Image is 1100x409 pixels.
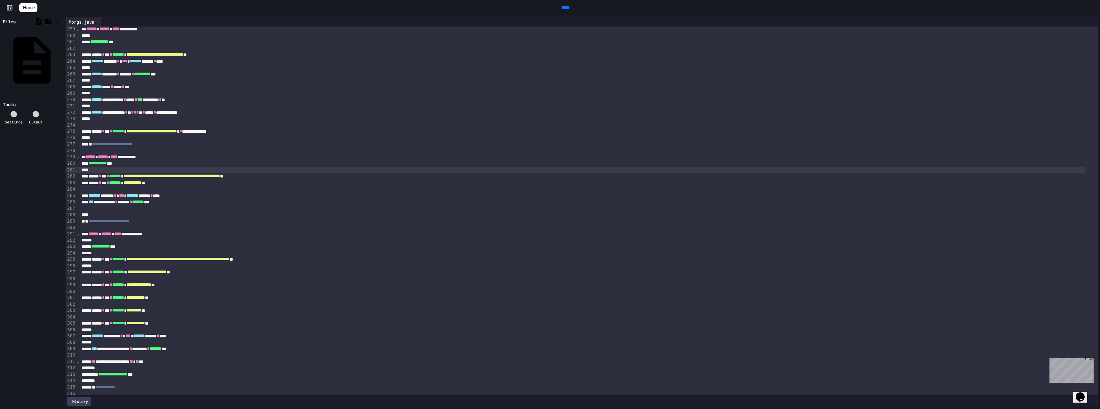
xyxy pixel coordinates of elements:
[66,58,76,65] div: 264
[66,128,76,135] div: 275
[66,378,76,384] div: 314
[66,263,76,269] div: 296
[3,18,16,25] div: Files
[66,26,76,32] div: 259
[66,193,76,199] div: 285
[66,237,76,244] div: 292
[66,77,76,84] div: 267
[1073,383,1094,403] iframe: chat widget
[76,154,79,159] span: Fold line
[66,282,76,288] div: 299
[66,186,76,193] div: 284
[66,173,76,179] div: 282
[66,320,76,326] div: 305
[29,119,43,125] div: Output
[66,352,76,358] div: 310
[66,250,76,256] div: 294
[66,371,76,378] div: 313
[66,384,76,390] div: 315
[67,397,91,406] div: History
[66,301,76,308] div: 302
[66,276,76,282] div: 298
[66,346,76,352] div: 309
[66,122,76,129] div: 274
[66,180,76,186] div: 283
[66,51,76,58] div: 263
[66,45,76,52] div: 262
[66,212,76,218] div: 288
[66,231,76,237] div: 291
[66,243,76,250] div: 293
[23,4,35,11] span: Home
[66,141,76,147] div: 277
[66,167,76,173] div: 281
[66,39,76,45] div: 261
[66,147,76,154] div: 278
[3,3,44,41] div: Chat with us now!Close
[66,307,76,314] div: 303
[66,295,76,301] div: 301
[19,3,37,12] a: Home
[66,327,76,333] div: 306
[66,160,76,167] div: 280
[66,71,76,77] div: 266
[66,109,76,116] div: 272
[3,101,16,108] div: Tools
[66,65,76,71] div: 265
[66,103,76,109] div: 271
[66,154,76,160] div: 279
[66,269,76,275] div: 297
[66,90,76,97] div: 269
[66,135,76,141] div: 276
[5,119,23,125] div: Settings
[66,224,76,231] div: 290
[76,27,79,32] span: Fold line
[66,333,76,339] div: 307
[66,218,76,224] div: 289
[66,97,76,103] div: 270
[66,33,76,39] div: 260
[66,288,76,295] div: 300
[66,19,98,25] div: Morgs.java
[66,358,76,365] div: 311
[66,390,76,397] div: 316
[66,339,76,346] div: 308
[66,365,76,371] div: 312
[66,17,101,27] div: Morgs.java
[66,199,76,205] div: 286
[66,314,76,320] div: 304
[76,359,79,364] span: Fold line
[1047,356,1094,383] iframe: chat widget
[66,205,76,212] div: 287
[66,84,76,90] div: 268
[66,116,76,122] div: 273
[76,231,79,236] span: Fold line
[66,256,76,263] div: 295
